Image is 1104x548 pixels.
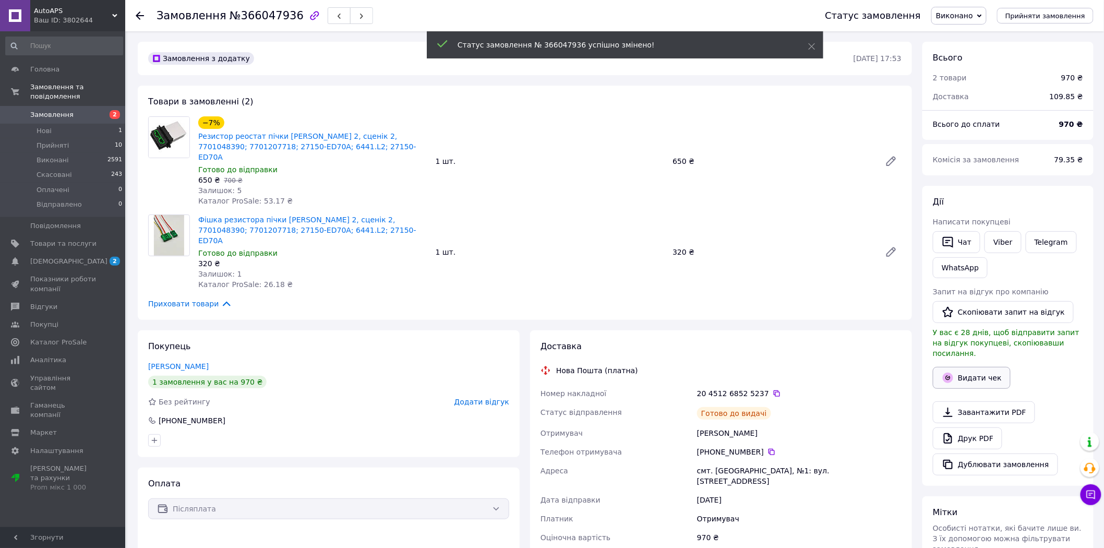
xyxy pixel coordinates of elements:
span: Відгуки [30,302,57,312]
a: Друк PDF [933,427,1002,449]
span: №366047936 [230,9,304,22]
div: Повернутися назад [136,10,144,21]
button: Чат з покупцем [1081,484,1101,505]
span: Нові [37,126,52,136]
span: Запит на відгук про компанію [933,288,1049,296]
div: [PHONE_NUMBER] [158,415,226,426]
span: Налаштування [30,446,83,456]
a: Viber [985,231,1021,253]
span: Номер накладної [541,389,607,398]
span: Головна [30,65,59,74]
span: Без рейтингу [159,398,210,406]
span: Повідомлення [30,221,81,231]
span: Замовлення [157,9,226,22]
div: смт. [GEOGRAPHIC_DATA], №1: вул. [STREET_ADDRESS] [695,461,904,491]
span: Адреса [541,467,568,475]
span: Всього [933,53,963,63]
div: [PERSON_NAME] [695,424,904,443]
time: [DATE] 17:53 [854,54,902,63]
button: Скопіювати запит на відгук [933,301,1074,323]
span: 1 [118,126,122,136]
span: 2591 [107,156,122,165]
span: Залишок: 5 [198,186,242,195]
a: Редагувати [881,242,902,263]
span: Оціночна вартість [541,533,610,542]
div: 109.85 ₴ [1043,85,1089,108]
span: Доставка [541,341,582,351]
span: 0 [118,200,122,209]
div: Готово до видачі [697,407,771,420]
div: [PHONE_NUMBER] [697,447,902,457]
span: Готово до відправки [198,249,278,257]
span: 700 ₴ [224,177,243,184]
a: Фішка резистора пічки [PERSON_NAME] 2, сценік 2, 7701048390; 7701207718; 27150-ED70A; 6441.L2; 27... [198,216,416,245]
span: Каталог ProSale [30,338,87,347]
span: 243 [111,170,122,180]
span: Доставка [933,92,969,101]
span: Гаманець компанії [30,401,97,420]
a: [PERSON_NAME] [148,362,209,371]
span: Замовлення [30,110,74,120]
span: Мітки [933,507,958,517]
div: 1 замовлення у вас на 970 ₴ [148,376,267,388]
span: Всього до сплати [933,120,1000,128]
span: Управління сайтом [30,374,97,392]
span: Покупці [30,320,58,329]
a: Резистор реостат пічки [PERSON_NAME] 2, сценік 2, 7701048390; 7701207718; 27150-ED70A; 6441.L2; 2... [198,132,416,161]
span: Відправлено [37,200,82,209]
div: 650 ₴ [668,154,877,169]
span: Комісія за замовлення [933,156,1019,164]
span: 10 [115,141,122,150]
input: Пошук [5,37,123,55]
span: Готово до відправки [198,165,278,174]
span: Маркет [30,428,57,437]
span: [PERSON_NAME] та рахунки [30,464,97,493]
div: 970 ₴ [695,528,904,547]
div: −7% [198,116,224,129]
div: 320 ₴ [668,245,877,259]
span: Аналітика [30,355,66,365]
span: Каталог ProSale: 53.17 ₴ [198,197,293,205]
a: WhatsApp [933,257,988,278]
button: Чат [933,231,980,253]
span: Платник [541,515,573,523]
span: 650 ₴ [198,176,220,184]
button: Видати чек [933,367,1011,389]
div: Нова Пошта (платна) [554,365,641,376]
div: 970 ₴ [1061,73,1083,83]
span: Скасовані [37,170,72,180]
button: Прийняти замовлення [997,8,1094,23]
span: Залишок: 1 [198,270,242,278]
span: Виконано [936,11,973,20]
span: Оплата [148,479,181,489]
span: Товари в замовленні (2) [148,97,254,106]
span: У вас є 28 днів, щоб відправити запит на відгук покупцеві, скопіювавши посилання. [933,328,1079,358]
span: 2 товари [933,74,967,82]
span: Телефон отримувача [541,448,622,456]
div: 1 шт. [431,154,669,169]
a: Редагувати [881,151,902,172]
span: Отримувач [541,429,583,437]
div: Ваш ID: 3802644 [34,16,125,25]
span: 2 [110,257,120,266]
span: [DEMOGRAPHIC_DATA] [30,257,107,266]
div: Отримувач [695,509,904,528]
span: 79.35 ₴ [1054,156,1083,164]
a: Завантажити PDF [933,401,1035,423]
div: Статус замовлення [825,10,921,21]
span: Каталог ProSale: 26.18 ₴ [198,280,293,289]
span: Показники роботи компанії [30,275,97,293]
span: AutoAPS [34,6,112,16]
div: Замовлення з додатку [148,52,254,65]
span: Виконані [37,156,69,165]
div: 20 4512 6852 5237 [697,388,902,399]
img: Фішка резистора пічки рено меган 2, сценік 2, 7701048390; 7701207718; 27150-ED70A; 6441.L2; 27150... [154,215,185,256]
img: Резистор реостат пічки рено меган 2, сценік 2, 7701048390; 7701207718; 27150-ED70A; 6441.L2; 2715... [149,117,189,158]
div: Prom мікс 1 000 [30,483,97,492]
a: Telegram [1026,231,1077,253]
span: Прийняти замовлення [1005,12,1085,20]
span: Покупець [148,341,191,351]
span: Статус відправлення [541,408,622,416]
div: 1 шт. [431,245,669,259]
div: Статус замовлення № 366047936 успішно змінено! [458,40,782,50]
